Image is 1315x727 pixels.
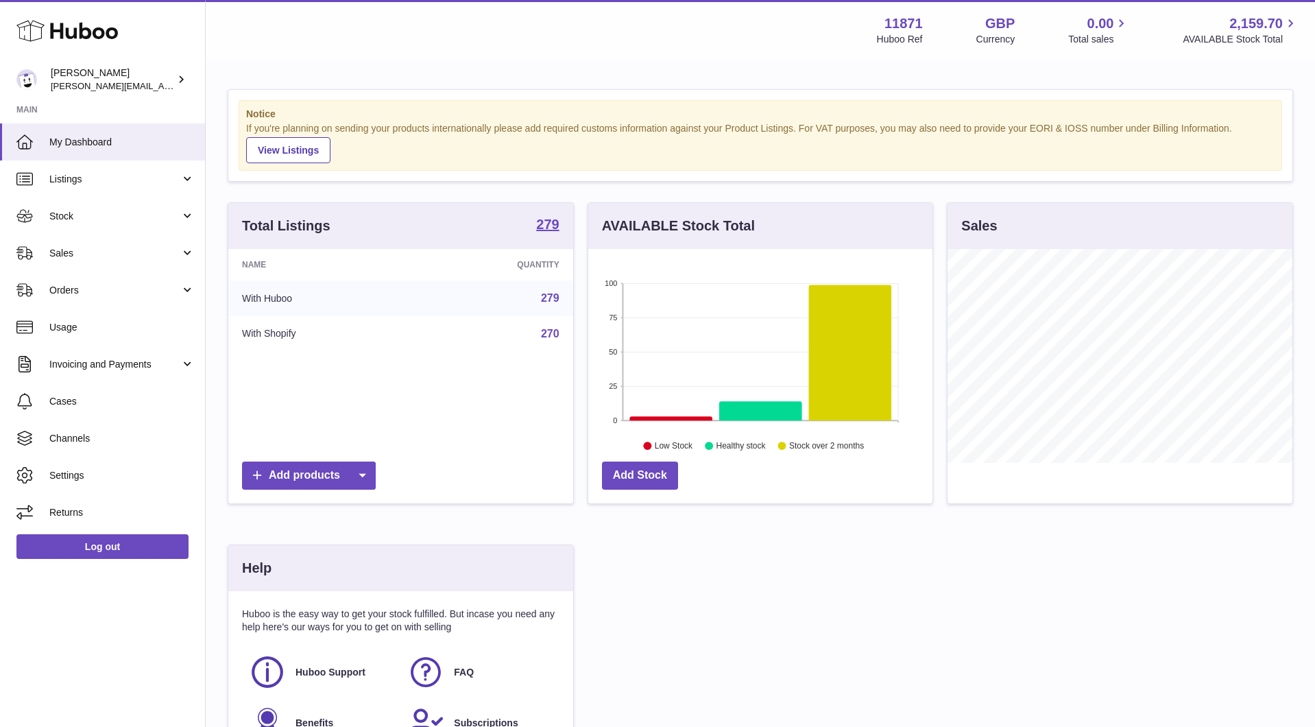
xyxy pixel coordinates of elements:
[602,462,678,490] a: Add Stock
[16,69,37,90] img: katie@hoopsandchains.com
[1068,33,1129,46] span: Total sales
[609,313,617,322] text: 75
[609,348,617,356] text: 50
[414,249,573,281] th: Quantity
[655,441,693,451] text: Low Stock
[541,328,559,339] a: 270
[716,441,766,451] text: Healthy stock
[1183,33,1299,46] span: AVAILABLE Stock Total
[49,469,195,482] span: Settings
[541,292,559,304] a: 279
[961,217,997,235] h3: Sales
[246,108,1275,121] strong: Notice
[49,136,195,149] span: My Dashboard
[1183,14,1299,46] a: 2,159.70 AVAILABLE Stock Total
[877,33,923,46] div: Huboo Ref
[49,247,180,260] span: Sales
[1087,14,1114,33] span: 0.00
[51,67,174,93] div: [PERSON_NAME]
[49,173,180,186] span: Listings
[242,462,376,490] a: Add products
[613,416,617,425] text: 0
[228,281,414,316] td: With Huboo
[246,137,330,163] a: View Listings
[49,506,195,519] span: Returns
[536,217,559,234] a: 279
[49,284,180,297] span: Orders
[1068,14,1129,46] a: 0.00 Total sales
[246,122,1275,163] div: If you're planning on sending your products internationally please add required customs informati...
[49,395,195,408] span: Cases
[49,432,195,445] span: Channels
[49,210,180,223] span: Stock
[602,217,755,235] h3: AVAILABLE Stock Total
[249,654,394,691] a: Huboo Support
[536,217,559,231] strong: 279
[242,217,330,235] h3: Total Listings
[407,654,552,691] a: FAQ
[242,559,272,577] h3: Help
[242,608,559,634] p: Huboo is the easy way to get your stock fulfilled. But incase you need any help here's our ways f...
[605,279,617,287] text: 100
[609,382,617,390] text: 25
[985,14,1015,33] strong: GBP
[49,321,195,334] span: Usage
[51,80,275,91] span: [PERSON_NAME][EMAIL_ADDRESS][DOMAIN_NAME]
[789,441,864,451] text: Stock over 2 months
[976,33,1015,46] div: Currency
[295,666,365,679] span: Huboo Support
[49,358,180,371] span: Invoicing and Payments
[228,249,414,281] th: Name
[454,666,474,679] span: FAQ
[16,534,189,559] a: Log out
[228,316,414,352] td: With Shopify
[1229,14,1283,33] span: 2,159.70
[884,14,923,33] strong: 11871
